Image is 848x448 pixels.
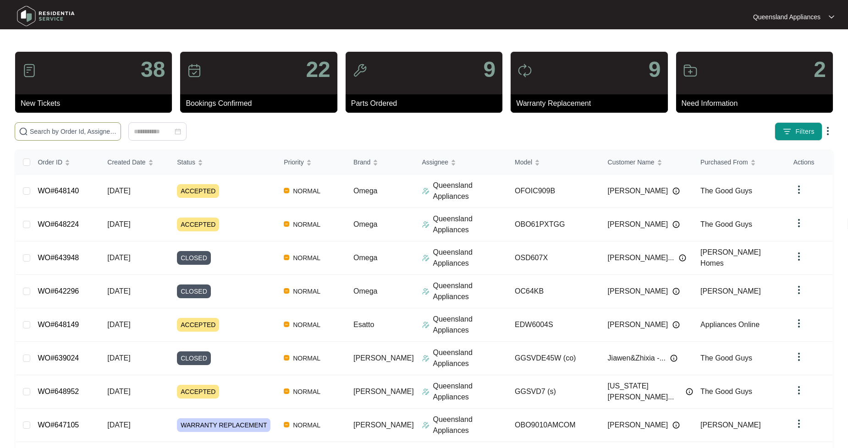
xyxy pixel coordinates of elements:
th: Purchased From [693,150,786,175]
span: NORMAL [289,186,324,197]
span: NORMAL [289,353,324,364]
th: Status [170,150,276,175]
p: 22 [306,59,330,81]
td: EDW6004S [507,308,600,342]
p: Parts Ordered [351,98,502,109]
td: OBO61PXTGG [507,208,600,241]
img: Info icon [672,321,680,328]
span: [PERSON_NAME] [608,286,668,297]
p: Queensland Appliances [433,381,508,403]
span: [DATE] [107,220,130,228]
img: Assigner Icon [422,355,430,362]
th: Order ID [30,150,100,175]
img: Assigner Icon [422,187,430,195]
a: WO#639024 [38,354,79,362]
img: dropdown arrow [793,318,804,329]
th: Customer Name [600,150,694,175]
span: [DATE] [107,254,130,262]
button: filter iconFilters [775,122,822,141]
span: [US_STATE][PERSON_NAME]... [608,381,682,403]
p: 2 [814,59,826,81]
img: icon [352,63,367,78]
span: NORMAL [289,286,324,297]
span: Purchased From [700,157,748,167]
img: icon [518,63,532,78]
img: Vercel Logo [284,221,289,227]
span: [PERSON_NAME] [353,421,414,429]
th: Assignee [415,150,508,175]
span: [PERSON_NAME] [353,388,414,395]
img: search-icon [19,127,28,136]
p: Warranty Replacement [516,98,667,109]
img: Info icon [679,254,686,262]
span: Filters [795,127,815,137]
p: Queensland Appliances [433,280,508,302]
span: Omega [353,187,377,195]
th: Actions [786,150,832,175]
img: Vercel Logo [284,422,289,427]
img: residentia service logo [14,2,78,30]
span: NORMAL [289,252,324,263]
img: Vercel Logo [284,322,289,327]
img: dropdown arrow [793,184,804,195]
img: dropdown arrow [793,418,804,429]
span: Jiawen&Zhixia -... [608,353,666,364]
p: Queensland Appliances [433,180,508,202]
span: The Good Guys [700,354,752,362]
p: Queensland Appliances [433,314,508,336]
span: [PERSON_NAME] [608,186,668,197]
p: 38 [141,59,165,81]
span: [PERSON_NAME] [700,421,761,429]
span: Status [177,157,195,167]
td: OBO9010AMCOM [507,409,600,442]
span: Omega [353,287,377,295]
p: Queensland Appliances [433,213,508,235]
td: OC64KB [507,275,600,308]
span: [PERSON_NAME] [608,219,668,230]
span: Omega [353,220,377,228]
span: NORMAL [289,386,324,397]
img: icon [187,63,202,78]
a: WO#643948 [38,254,79,262]
p: Bookings Confirmed [186,98,337,109]
span: CLOSED [177,284,211,298]
img: dropdown arrow [793,351,804,362]
a: WO#648952 [38,388,79,395]
img: Info icon [686,388,693,395]
p: Queensland Appliances [433,414,508,436]
img: filter icon [782,127,792,136]
img: Assigner Icon [422,254,430,262]
img: Info icon [670,355,677,362]
a: WO#648224 [38,220,79,228]
img: dropdown arrow [822,126,833,137]
span: Assignee [422,157,449,167]
span: [DATE] [107,388,130,395]
span: Customer Name [608,157,655,167]
span: [DATE] [107,287,130,295]
span: [PERSON_NAME] [700,287,761,295]
img: Vercel Logo [284,188,289,193]
img: Vercel Logo [284,355,289,361]
img: Info icon [672,288,680,295]
span: The Good Guys [700,388,752,395]
img: Assigner Icon [422,321,430,328]
img: icon [22,63,37,78]
th: Brand [346,150,414,175]
img: Info icon [672,187,680,195]
img: Assigner Icon [422,388,430,395]
span: CLOSED [177,251,211,265]
span: [PERSON_NAME] [353,354,414,362]
span: [DATE] [107,187,130,195]
p: 9 [649,59,661,81]
td: OSD607X [507,241,600,275]
img: dropdown arrow [829,15,834,19]
span: [DATE] [107,321,130,328]
img: dropdown arrow [793,251,804,262]
span: Model [515,157,532,167]
th: Priority [276,150,346,175]
img: Info icon [672,421,680,429]
td: GGSVDE45W (co) [507,342,600,375]
p: Need Information [682,98,833,109]
span: [PERSON_NAME]... [608,252,674,263]
span: NORMAL [289,420,324,431]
